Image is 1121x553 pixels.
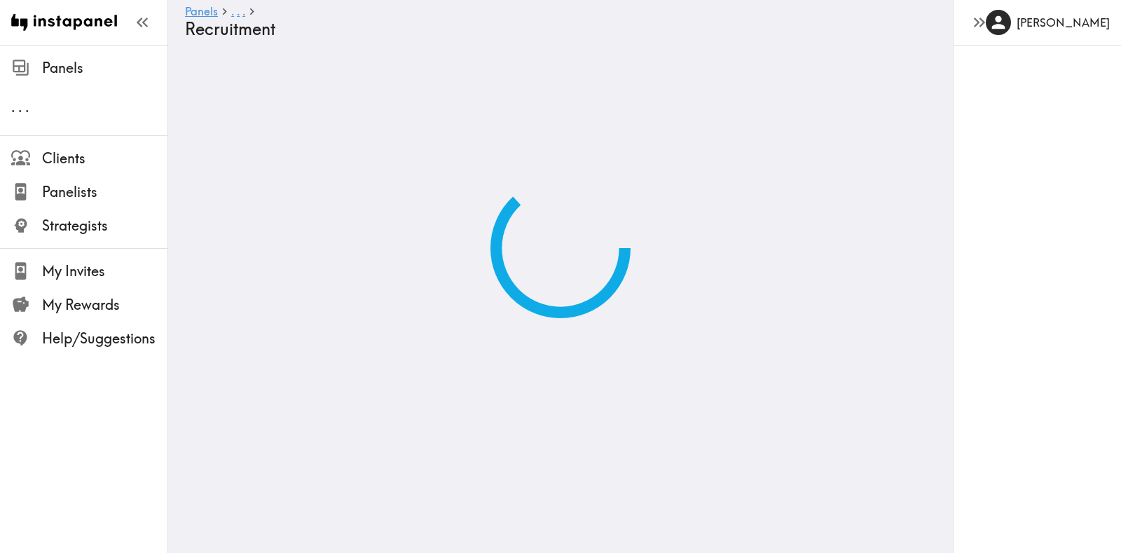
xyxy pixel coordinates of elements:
[18,98,22,116] span: .
[42,295,167,315] span: My Rewards
[1017,15,1110,30] h6: [PERSON_NAME]
[42,261,167,281] span: My Invites
[231,4,234,18] span: .
[185,6,218,19] a: Panels
[185,19,925,39] h4: Recruitment
[237,4,240,18] span: .
[231,6,245,19] a: ...
[42,182,167,202] span: Panelists
[25,98,29,116] span: .
[42,58,167,78] span: Panels
[42,216,167,235] span: Strategists
[42,329,167,348] span: Help/Suggestions
[42,149,167,168] span: Clients
[11,98,15,116] span: .
[242,4,245,18] span: .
